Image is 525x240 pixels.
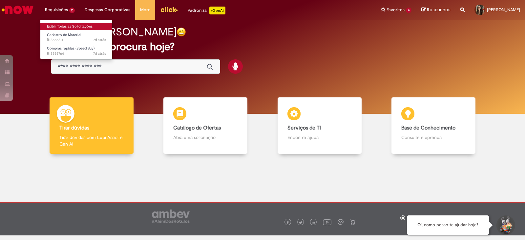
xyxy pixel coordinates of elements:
[262,97,377,154] a: Serviços de TI Encontre ajuda
[401,134,466,141] p: Consulte e aprenda
[427,7,451,13] span: Rascunhos
[93,51,106,56] time: 22/09/2025 15:06:11
[47,46,94,51] span: Compras rápidas (Speed Buy)
[495,215,515,235] button: Iniciar Conversa de Suporte
[51,41,474,52] h2: O que você procura hoje?
[487,7,520,12] span: [PERSON_NAME]
[34,97,149,154] a: Tirar dúvidas Tirar dúvidas com Lupi Assist e Gen Ai
[40,45,113,57] a: Aberto R13555764 : Compras rápidas (Speed Buy)
[312,221,315,225] img: logo_footer_linkedin.png
[40,20,113,59] ul: Requisições
[377,97,491,154] a: Base de Conhecimento Consulte e aprenda
[406,8,411,13] span: 4
[350,219,356,225] img: logo_footer_naosei.png
[85,7,130,13] span: Despesas Corporativas
[299,221,302,224] img: logo_footer_twitter.png
[51,26,177,38] h2: Bom dia, [PERSON_NAME]
[93,51,106,56] span: 7d atrás
[69,8,75,13] span: 2
[173,134,238,141] p: Abra uma solicitação
[1,3,34,16] img: ServiceNow
[323,218,331,226] img: logo_footer_youtube.png
[160,5,178,14] img: click_logo_yellow_360x200.png
[140,7,150,13] span: More
[47,37,106,43] span: R13555811
[47,32,81,37] span: Cadastro de Material
[286,221,289,224] img: logo_footer_facebook.png
[177,27,186,37] img: happy-face.png
[338,219,344,225] img: logo_footer_workplace.png
[59,134,124,147] p: Tirar dúvidas com Lupi Assist e Gen Ai
[152,210,190,223] img: logo_footer_ambev_rotulo_gray.png
[47,51,106,56] span: R13555764
[149,97,263,154] a: Catálogo de Ofertas Abra uma solicitação
[173,125,221,131] b: Catálogo de Ofertas
[59,125,89,131] b: Tirar dúvidas
[407,215,489,235] div: Oi, como posso te ajudar hoje?
[188,7,225,14] div: Padroniza
[209,7,225,14] p: +GenAi
[45,7,68,13] span: Requisições
[421,7,451,13] a: Rascunhos
[93,37,106,42] time: 22/09/2025 15:12:11
[287,125,321,131] b: Serviços de TI
[40,23,113,30] a: Exibir Todas as Solicitações
[287,134,352,141] p: Encontre ajuda
[40,31,113,44] a: Aberto R13555811 : Cadastro de Material
[401,125,455,131] b: Base de Conhecimento
[93,37,106,42] span: 7d atrás
[387,7,405,13] span: Favoritos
